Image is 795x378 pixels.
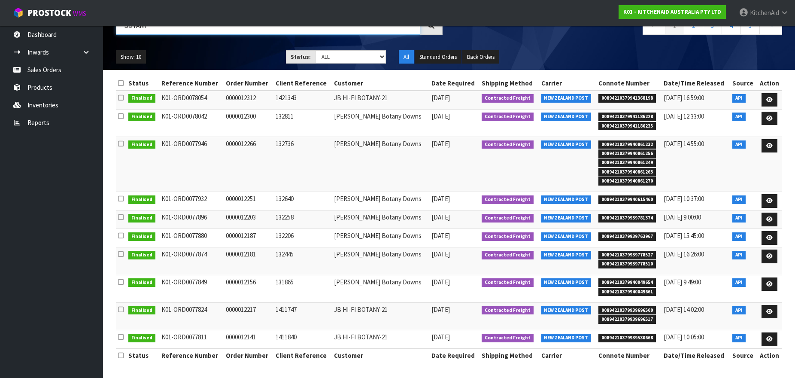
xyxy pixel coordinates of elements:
span: API [732,251,746,259]
span: 00894210379939696517 [598,315,656,324]
td: 132640 [273,192,332,210]
span: 00894210379941186235 [598,122,656,131]
td: 0000012181 [224,247,273,275]
span: [DATE] 15:45:00 [664,232,704,240]
td: K01-ORD0077874 [159,247,224,275]
td: K01-ORD0077932 [159,192,224,210]
span: Contracted Freight [482,195,534,204]
span: 00894210379940615460 [598,195,656,204]
span: [DATE] 16:59:00 [664,94,704,102]
span: API [732,140,746,149]
td: [PERSON_NAME] Botany Downs [332,192,429,210]
span: NEW ZEALAND POST [541,94,592,103]
span: [DATE] [431,94,450,102]
span: 00894210379940049654 [598,278,656,287]
span: API [732,195,746,204]
th: Action [757,76,782,90]
td: [PERSON_NAME] Botany Downs [332,275,429,302]
th: Date/Time Released [661,76,730,90]
td: K01-ORD0077849 [159,275,224,302]
span: API [732,232,746,241]
th: Reference Number [159,349,224,363]
th: Order Number [224,349,273,363]
span: [DATE] 12:33:00 [664,112,704,120]
span: [DATE] 9:49:00 [664,278,701,286]
img: cube-alt.png [13,7,24,18]
th: Client Reference [273,349,332,363]
td: 132206 [273,229,332,247]
span: [DATE] 14:55:00 [664,140,704,148]
span: NEW ZEALAND POST [541,232,592,241]
td: K01-ORD0078054 [159,91,224,109]
span: 00894210379940049661 [598,288,656,296]
td: 0000012187 [224,229,273,247]
strong: Status: [291,53,311,61]
td: 0000012266 [224,137,273,192]
span: API [732,113,746,121]
td: [PERSON_NAME] Botany Downs [332,109,429,137]
th: Customer [332,76,429,90]
span: 00894210379941186228 [598,113,656,121]
td: 1411840 [273,330,332,349]
span: Finalised [128,195,155,204]
th: Connote Number [596,76,661,90]
td: JB HI-FI BOTANY-21 [332,91,429,109]
span: [DATE] [431,250,450,258]
span: Finalised [128,278,155,287]
td: [PERSON_NAME] Botany Downs [332,229,429,247]
span: [DATE] 9:00:00 [664,213,701,221]
td: 0000012141 [224,330,273,349]
td: K01-ORD0077824 [159,302,224,330]
span: API [732,278,746,287]
span: Finalised [128,214,155,223]
span: Contracted Freight [482,214,534,223]
span: [DATE] [431,112,450,120]
span: NEW ZEALAND POST [541,306,592,315]
th: Connote Number [596,349,661,363]
span: Finalised [128,334,155,342]
span: 00894210379940861263 [598,168,656,177]
span: Contracted Freight [482,251,534,259]
th: Shipping Method [479,76,539,90]
span: 00894210379941368198 [598,94,656,103]
span: Finalised [128,232,155,241]
th: Order Number [224,76,273,90]
th: Client Reference [273,76,332,90]
td: [PERSON_NAME] Botany Downs [332,137,429,192]
span: Contracted Freight [482,232,534,241]
span: Contracted Freight [482,334,534,342]
button: Back Orders [462,50,499,64]
span: KitchenAid [750,9,779,17]
td: 0000012312 [224,91,273,109]
span: Contracted Freight [482,94,534,103]
td: K01-ORD0077811 [159,330,224,349]
th: Action [757,349,782,363]
span: Finalised [128,113,155,121]
th: Customer [332,349,429,363]
td: 0000012156 [224,275,273,302]
td: K01-ORD0077946 [159,137,224,192]
span: [DATE] 14:02:00 [664,305,704,314]
td: 132736 [273,137,332,192]
span: [DATE] 10:05:00 [664,333,704,341]
th: Date/Time Released [661,349,730,363]
td: 0000012203 [224,210,273,229]
th: Status [126,349,159,363]
th: Shipping Method [479,349,539,363]
td: 132445 [273,247,332,275]
td: 132258 [273,210,332,229]
span: [DATE] [431,140,450,148]
th: Date Required [429,349,480,363]
span: [DATE] [431,333,450,341]
th: Reference Number [159,76,224,90]
span: Contracted Freight [482,140,534,149]
td: [PERSON_NAME] Botany Downs [332,210,429,229]
td: 1421343 [273,91,332,109]
span: Contracted Freight [482,113,534,121]
td: JB HI-FI BOTANY-21 [332,302,429,330]
nav: Page navigation [455,16,782,37]
td: K01-ORD0078042 [159,109,224,137]
span: API [732,94,746,103]
button: Show: 10 [116,50,146,64]
span: NEW ZEALAND POST [541,251,592,259]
